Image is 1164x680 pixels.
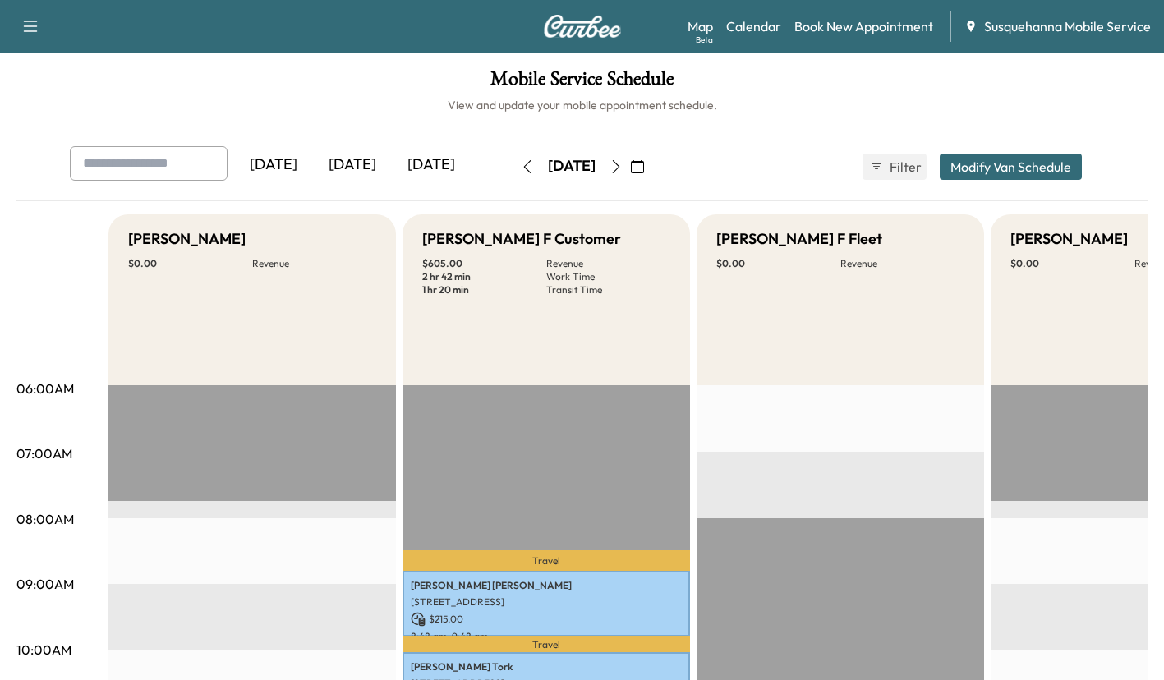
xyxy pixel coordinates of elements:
h5: [PERSON_NAME] F Fleet [716,227,882,250]
p: 08:00AM [16,509,74,529]
a: Calendar [726,16,781,36]
div: [DATE] [234,146,313,184]
p: 09:00AM [16,574,74,594]
p: Revenue [252,257,376,270]
div: [DATE] [392,146,471,184]
button: Filter [863,154,927,180]
p: Travel [403,550,690,570]
p: 07:00AM [16,443,72,463]
a: Book New Appointment [794,16,933,36]
span: Susquehanna Mobile Service [984,16,1151,36]
p: Revenue [840,257,964,270]
p: Work Time [546,270,670,283]
p: Travel [403,636,690,652]
p: $ 0.00 [1010,257,1134,270]
p: [STREET_ADDRESS] [411,595,682,609]
button: Modify Van Schedule [940,154,1082,180]
p: $ 215.00 [411,612,682,627]
p: Revenue [546,257,670,270]
p: $ 0.00 [128,257,252,270]
span: Filter [890,157,919,177]
p: 8:48 am - 9:48 am [411,630,682,643]
h5: [PERSON_NAME] [1010,227,1128,250]
p: [PERSON_NAME] Tork [411,660,682,673]
p: 1 hr 20 min [422,283,546,296]
div: [DATE] [548,156,596,177]
p: 06:00AM [16,379,74,398]
p: $ 0.00 [716,257,840,270]
p: Transit Time [546,283,670,296]
p: $ 605.00 [422,257,546,270]
img: Curbee Logo [543,15,622,38]
a: MapBeta [688,16,713,36]
h1: Mobile Service Schedule [16,69,1148,97]
h5: [PERSON_NAME] F Customer [422,227,621,250]
h5: [PERSON_NAME] [128,227,246,250]
p: 2 hr 42 min [422,270,546,283]
p: 10:00AM [16,640,71,659]
h6: View and update your mobile appointment schedule. [16,97,1148,113]
div: [DATE] [313,146,392,184]
div: Beta [696,34,713,46]
p: [PERSON_NAME] [PERSON_NAME] [411,579,682,592]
